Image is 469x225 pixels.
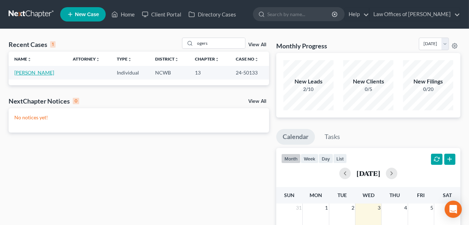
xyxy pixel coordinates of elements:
[149,66,190,79] td: NCWB
[370,8,460,21] a: Law Offices of [PERSON_NAME]
[14,56,32,62] a: Nameunfold_more
[117,56,132,62] a: Typeunfold_more
[267,8,333,21] input: Search by name...
[185,8,240,21] a: Directory Cases
[319,154,333,163] button: day
[281,154,301,163] button: month
[343,86,393,93] div: 0/5
[276,42,327,50] h3: Monthly Progress
[174,57,179,62] i: unfold_more
[108,8,138,21] a: Home
[443,192,452,198] span: Sat
[248,42,266,47] a: View All
[27,57,32,62] i: unfold_more
[189,66,230,79] td: 13
[417,192,425,198] span: Fri
[377,204,381,212] span: 3
[195,56,219,62] a: Chapterunfold_more
[295,204,302,212] span: 31
[111,66,149,79] td: Individual
[195,38,245,48] input: Search by name...
[333,154,347,163] button: list
[430,204,434,212] span: 5
[284,192,295,198] span: Sun
[363,192,374,198] span: Wed
[356,169,380,177] h2: [DATE]
[283,77,334,86] div: New Leads
[96,57,100,62] i: unfold_more
[254,57,259,62] i: unfold_more
[128,57,132,62] i: unfold_more
[75,12,99,17] span: New Case
[445,201,462,218] div: Open Intercom Messenger
[276,129,315,145] a: Calendar
[138,8,185,21] a: Client Portal
[9,40,56,49] div: Recent Cases
[338,192,347,198] span: Tue
[9,97,79,105] div: NextChapter Notices
[318,129,346,145] a: Tasks
[310,192,322,198] span: Mon
[73,98,79,104] div: 0
[343,77,393,86] div: New Clients
[50,41,56,48] div: 1
[345,8,369,21] a: Help
[325,204,329,212] span: 1
[215,57,219,62] i: unfold_more
[283,86,334,93] div: 2/10
[389,192,400,198] span: Thu
[236,56,259,62] a: Case Nounfold_more
[73,56,100,62] a: Attorneyunfold_more
[351,204,355,212] span: 2
[14,114,263,121] p: No notices yet!
[301,154,319,163] button: week
[14,70,54,76] a: [PERSON_NAME]
[403,77,453,86] div: New Filings
[230,66,269,79] td: 24-50133
[155,56,179,62] a: Districtunfold_more
[248,99,266,104] a: View All
[403,86,453,93] div: 0/20
[403,204,408,212] span: 4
